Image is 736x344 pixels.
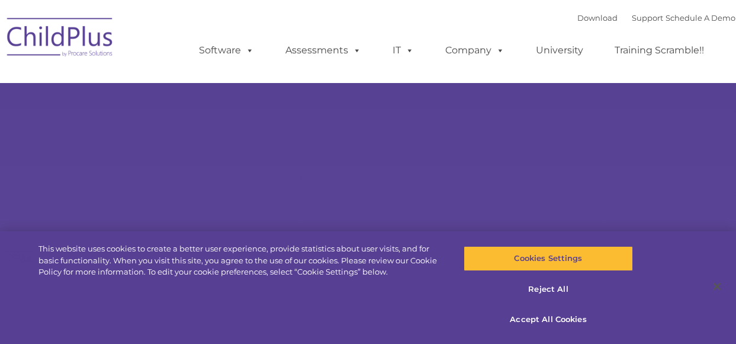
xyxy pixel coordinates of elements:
a: Schedule A Demo [666,13,735,23]
button: Accept All Cookies [464,307,633,332]
button: Cookies Settings [464,246,633,271]
a: University [524,39,595,62]
div: This website uses cookies to create a better user experience, provide statistics about user visit... [38,243,442,278]
a: Download [577,13,618,23]
button: Reject All [464,277,633,302]
font: | [577,13,735,23]
a: Software [187,39,266,62]
button: Close [704,273,730,300]
a: Company [433,39,516,62]
a: Assessments [274,39,373,62]
img: ChildPlus by Procare Solutions [1,9,120,69]
a: IT [381,39,426,62]
a: Support [632,13,663,23]
a: Training Scramble!! [603,39,716,62]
